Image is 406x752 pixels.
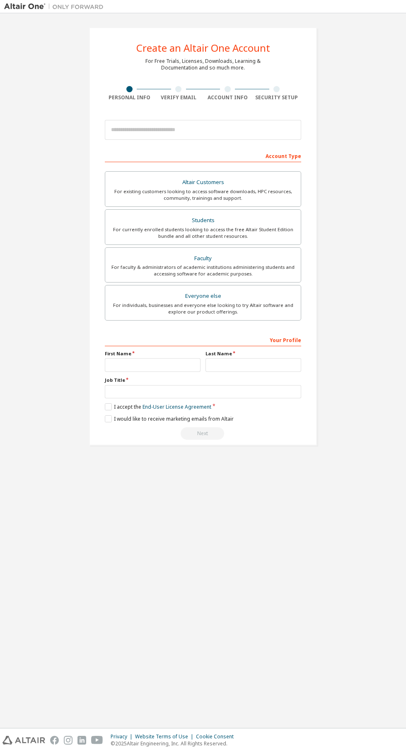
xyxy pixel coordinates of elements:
[111,733,135,740] div: Privacy
[105,149,301,162] div: Account Type
[50,736,59,745] img: facebook.svg
[105,427,301,440] div: Read and acccept EULA to continue
[105,377,301,383] label: Job Title
[205,350,301,357] label: Last Name
[203,94,252,101] div: Account Info
[110,226,296,239] div: For currently enrolled students looking to access the free Altair Student Edition bundle and all ...
[77,736,86,745] img: linkedin.svg
[105,415,234,422] label: I would like to receive marketing emails from Altair
[110,264,296,277] div: For faculty & administrators of academic institutions administering students and accessing softwa...
[110,188,296,201] div: For existing customers looking to access software downloads, HPC resources, community, trainings ...
[105,94,154,101] div: Personal Info
[136,43,270,53] div: Create an Altair One Account
[110,177,296,188] div: Altair Customers
[64,736,72,745] img: instagram.svg
[105,403,211,410] label: I accept the
[105,333,301,346] div: Your Profile
[2,736,45,745] img: altair_logo.svg
[154,94,203,101] div: Verify Email
[4,2,108,11] img: Altair One
[91,736,103,745] img: youtube.svg
[105,350,201,357] label: First Name
[252,94,302,101] div: Security Setup
[143,403,211,410] a: End-User License Agreement
[110,302,296,315] div: For individuals, businesses and everyone else looking to try Altair software and explore our prod...
[110,290,296,302] div: Everyone else
[145,58,261,71] div: For Free Trials, Licenses, Downloads, Learning & Documentation and so much more.
[110,215,296,226] div: Students
[110,253,296,264] div: Faculty
[196,733,239,740] div: Cookie Consent
[111,740,239,747] p: © 2025 Altair Engineering, Inc. All Rights Reserved.
[135,733,196,740] div: Website Terms of Use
